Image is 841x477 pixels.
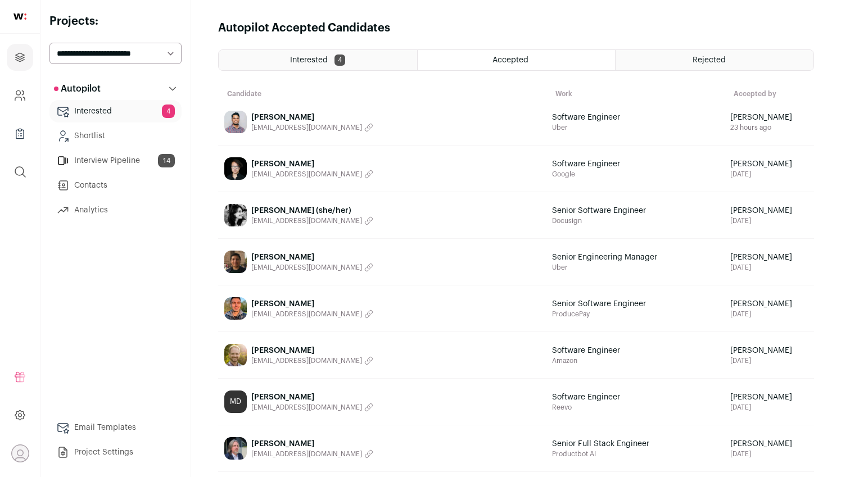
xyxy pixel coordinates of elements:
button: Open dropdown [11,444,29,462]
a: Email Templates [49,416,182,439]
a: [PERSON_NAME] [EMAIL_ADDRESS][DOMAIN_NAME] [219,239,546,284]
a: Interview Pipeline14 [49,149,182,172]
span: Software Engineer [552,392,687,403]
img: afa77776eb2a758075f512d1b34f548d660caaa4a398bca37cbaa95ec6f57361 [224,111,247,133]
span: [DATE] [730,449,808,458]
span: Google [552,170,719,179]
a: Projects [7,44,33,71]
span: 4 [334,54,345,66]
span: [PERSON_NAME] [251,158,373,170]
button: [EMAIL_ADDRESS][DOMAIN_NAME] [251,403,373,412]
th: Accepted by [725,89,814,99]
span: [PERSON_NAME] [251,438,373,449]
span: Accepted [492,56,528,64]
span: [DATE] [730,216,808,225]
span: Senior Full Stack Engineer [552,438,687,449]
span: [EMAIL_ADDRESS][DOMAIN_NAME] [251,356,362,365]
img: df797a7584ac500eb750b61834a1763ee5ac4668281d848cb4d763a9c6a056ad [224,251,247,273]
span: Senior Software Engineer [552,298,687,310]
span: [PERSON_NAME] [730,298,808,310]
span: Productbot AI [552,449,719,458]
span: [DATE] [730,356,808,365]
a: [PERSON_NAME] [EMAIL_ADDRESS][DOMAIN_NAME] [219,99,546,144]
button: [EMAIL_ADDRESS][DOMAIN_NAME] [251,449,373,458]
span: Software Engineer [552,158,687,170]
span: [PERSON_NAME] [251,392,373,403]
span: 14 [158,154,175,167]
a: Company Lists [7,120,33,147]
span: [EMAIL_ADDRESS][DOMAIN_NAME] [251,123,362,132]
img: 28fafbe0ada254fe4994fa135237178d0bcc38d7849e960bf83bbe43a99c6419 [224,204,247,226]
a: [PERSON_NAME] [EMAIL_ADDRESS][DOMAIN_NAME] [219,146,546,191]
span: Senior Software Engineer [552,205,687,216]
img: 9a9f7d675f07d60dad8b697afd32250ae50a1aac321997bacfef8d8a17c2b0c0.jpg [224,437,247,460]
button: [EMAIL_ADDRESS][DOMAIN_NAME] [251,123,373,132]
span: [PERSON_NAME] (she/her) [251,205,373,216]
span: [PERSON_NAME] [730,252,808,263]
button: [EMAIL_ADDRESS][DOMAIN_NAME] [251,263,373,272]
span: [PERSON_NAME] [730,345,808,356]
th: Work [546,89,725,99]
span: Interested [290,56,328,64]
span: [PERSON_NAME] [251,298,373,310]
a: [PERSON_NAME] [EMAIL_ADDRESS][DOMAIN_NAME] [219,333,546,378]
a: [PERSON_NAME] [EMAIL_ADDRESS][DOMAIN_NAME] [219,426,546,471]
div: MD [224,390,247,413]
a: [PERSON_NAME] [EMAIL_ADDRESS][DOMAIN_NAME] [219,286,546,331]
span: Software Engineer [552,345,687,356]
img: 88074cc6573b29efdf39fbf7c72a55db638bb49c0a59db70deb2a3a20515b94e.jpg [224,297,247,320]
span: [EMAIL_ADDRESS][DOMAIN_NAME] [251,449,362,458]
a: Analytics [49,199,182,221]
span: [EMAIL_ADDRESS][DOMAIN_NAME] [251,263,362,272]
span: [EMAIL_ADDRESS][DOMAIN_NAME] [251,310,362,319]
button: [EMAIL_ADDRESS][DOMAIN_NAME] [251,216,373,225]
span: [DATE] [730,310,808,319]
span: [PERSON_NAME] [730,205,808,216]
span: [EMAIL_ADDRESS][DOMAIN_NAME] [251,170,362,179]
button: [EMAIL_ADDRESS][DOMAIN_NAME] [251,356,373,365]
a: Interested 4 [219,50,417,70]
a: Company and ATS Settings [7,82,33,109]
span: Rejected [693,56,726,64]
a: Rejected [616,50,813,70]
span: [PERSON_NAME] [730,112,808,123]
span: Software Engineer [552,112,687,123]
span: [DATE] [730,263,808,272]
p: Autopilot [54,82,101,96]
span: ProducePay [552,310,719,319]
span: Uber [552,123,719,132]
a: MD [PERSON_NAME] [EMAIL_ADDRESS][DOMAIN_NAME] [219,379,546,424]
span: [PERSON_NAME] [730,438,808,449]
span: Reevo [552,403,719,412]
img: ece1e5ec5f56fe4436790f3608161b689e889b5754b6902c77deb660e59e3e66.jpg [224,157,247,180]
span: [DATE] [730,170,808,179]
img: 13aeda022f15b18311496c7beba5c5bd9d962d1826338a1280349a4661ec3013 [224,344,247,366]
h1: Autopilot Accepted Candidates [218,20,390,36]
button: Autopilot [49,78,182,100]
span: [PERSON_NAME] [251,252,373,263]
a: Project Settings [49,441,182,464]
span: Amazon [552,356,719,365]
button: [EMAIL_ADDRESS][DOMAIN_NAME] [251,170,373,179]
a: Interested4 [49,100,182,122]
span: Uber [552,263,719,272]
span: 4 [162,105,175,118]
span: [EMAIL_ADDRESS][DOMAIN_NAME] [251,403,362,412]
span: Docusign [552,216,719,225]
span: [EMAIL_ADDRESS][DOMAIN_NAME] [251,216,362,225]
span: 23 hours ago [730,123,808,132]
span: [PERSON_NAME] [251,345,373,356]
a: [PERSON_NAME] (she/her) [EMAIL_ADDRESS][DOMAIN_NAME] [219,193,546,238]
a: Shortlist [49,125,182,147]
span: [PERSON_NAME] [730,392,808,403]
img: wellfound-shorthand-0d5821cbd27db2630d0214b213865d53afaa358527fdda9d0ea32b1df1b89c2c.svg [13,13,26,20]
button: [EMAIL_ADDRESS][DOMAIN_NAME] [251,310,373,319]
h2: Projects: [49,13,182,29]
th: Candidate [218,89,546,99]
span: [PERSON_NAME] [730,158,808,170]
span: [DATE] [730,403,808,412]
a: Contacts [49,174,182,197]
span: [PERSON_NAME] [251,112,373,123]
span: Senior Engineering Manager [552,252,687,263]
